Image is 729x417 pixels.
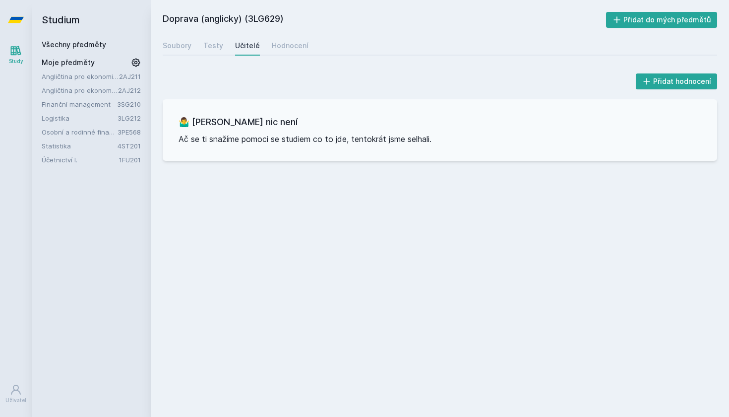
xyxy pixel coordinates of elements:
[2,40,30,70] a: Study
[42,141,118,151] a: Statistika
[119,72,141,80] a: 2AJ211
[272,41,308,51] div: Hodnocení
[118,86,141,94] a: 2AJ212
[235,36,260,56] a: Učitelé
[235,41,260,51] div: Učitelé
[5,397,26,404] div: Uživatel
[606,12,718,28] button: Přidat do mých předmětů
[9,58,23,65] div: Study
[42,127,118,137] a: Osobní a rodinné finance
[42,40,106,49] a: Všechny předměty
[636,73,718,89] button: Přidat hodnocení
[117,100,141,108] a: 3SG210
[179,133,701,145] p: Ač se ti snažíme pomoci se studiem co to jde, tentokrát jsme selhali.
[42,99,117,109] a: Finanční management
[272,36,308,56] a: Hodnocení
[119,156,141,164] a: 1FU201
[203,41,223,51] div: Testy
[118,142,141,150] a: 4ST201
[163,41,191,51] div: Soubory
[42,113,118,123] a: Logistika
[163,36,191,56] a: Soubory
[42,58,95,68] span: Moje předměty
[42,155,119,165] a: Účetnictví I.
[42,85,118,95] a: Angličtina pro ekonomická studia 2 (B2/C1)
[179,115,701,129] h3: 🤷‍♂️ [PERSON_NAME] nic není
[2,379,30,409] a: Uživatel
[163,12,606,28] h2: Doprava (anglicky) (3LG629)
[42,71,119,81] a: Angličtina pro ekonomická studia 1 (B2/C1)
[118,128,141,136] a: 3PE568
[203,36,223,56] a: Testy
[118,114,141,122] a: 3LG212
